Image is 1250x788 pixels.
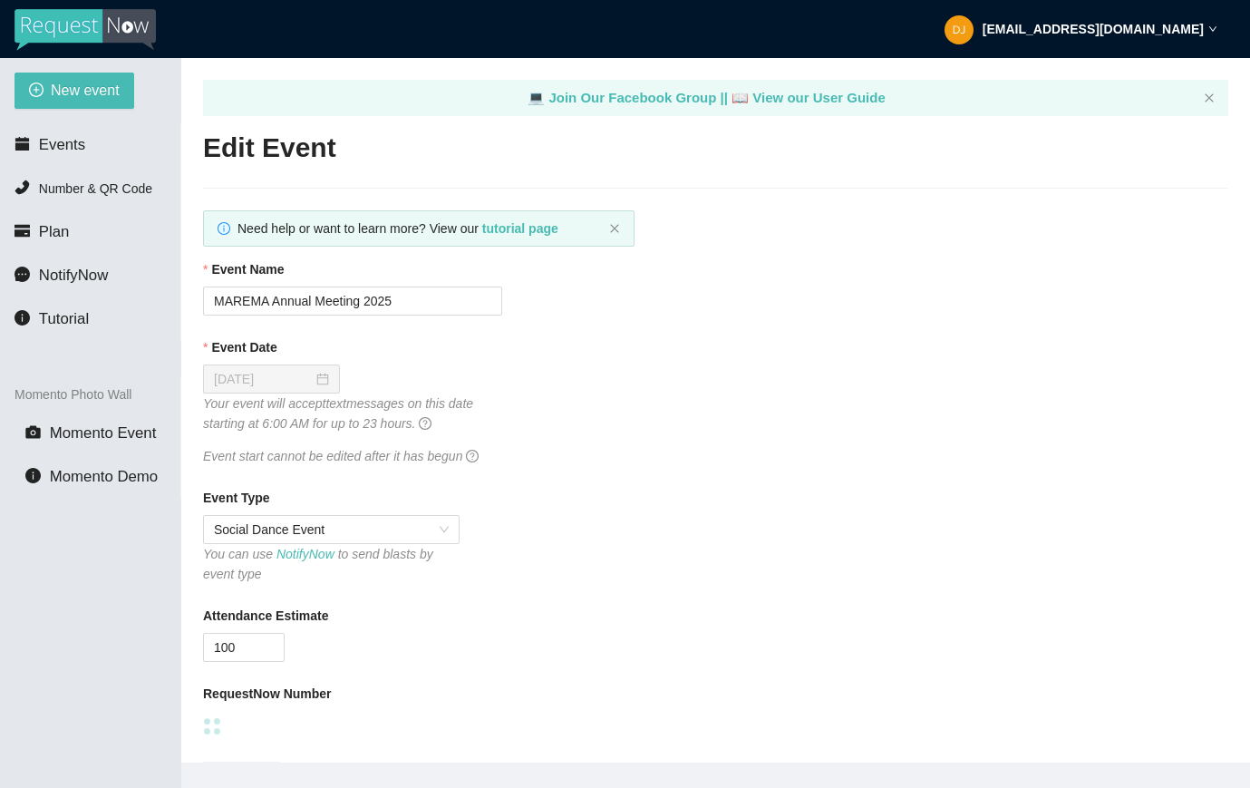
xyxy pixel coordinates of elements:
span: close [1204,92,1215,103]
h2: Edit Event [203,130,1228,167]
img: 1888ceddb938043c24f00366dbc084e2 [945,15,974,44]
i: Event start cannot be edited after it has begun [203,449,462,463]
span: info-circle [15,310,30,326]
img: RequestNow [15,9,156,51]
input: 10/10/2025 [214,369,313,389]
strong: [EMAIL_ADDRESS][DOMAIN_NAME] [983,22,1204,36]
span: calendar [15,136,30,151]
b: Event Type [203,488,270,508]
b: Event Date [211,337,276,357]
span: close [609,223,620,234]
b: Attendance Estimate [203,606,328,626]
span: info-circle [218,222,230,235]
span: Social Dance Event [214,516,449,543]
span: laptop [528,90,545,105]
span: down [1208,24,1217,34]
span: Momento Event [50,424,157,442]
span: Plan [39,223,70,240]
span: Momento Demo [50,468,158,485]
span: Events [39,136,85,153]
b: Event Name [211,259,284,279]
button: close [1204,92,1215,104]
span: NotifyNow [39,267,108,284]
span: info-circle [25,468,41,483]
span: question-circle [466,450,479,462]
span: phone [15,180,30,195]
span: Need help or want to learn more? View our [237,221,558,236]
span: question-circle [419,417,431,430]
button: plus-circleNew event [15,73,134,109]
span: plus-circle [29,83,44,100]
span: laptop [732,90,749,105]
b: RequestNow Number [203,684,332,704]
span: message [15,267,30,282]
a: tutorial page [482,221,558,236]
span: Tutorial [39,310,89,327]
a: laptop Join Our Facebook Group || [528,90,732,105]
div: You can use to send blasts by event type [203,544,460,584]
a: laptop View our User Guide [732,90,886,105]
span: Number & QR Code [39,181,152,196]
span: camera [25,424,41,440]
i: Your event will accept text messages on this date starting at 6:00 AM for up to 23 hours. [203,396,473,431]
input: Janet's and Mark's Wedding [203,287,502,316]
span: credit-card [15,223,30,238]
button: close [609,223,620,235]
a: NotifyNow [276,547,334,561]
span: New event [51,79,120,102]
